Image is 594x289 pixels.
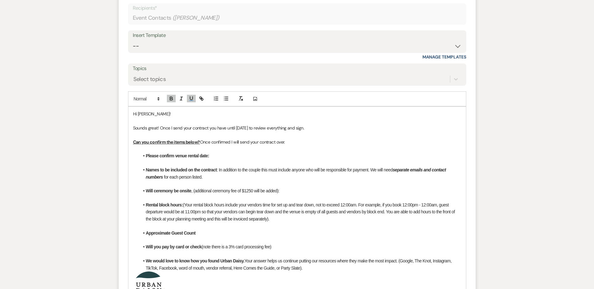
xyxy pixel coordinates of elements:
div: Event Contacts [133,12,462,24]
span: for each person listed. [164,175,202,180]
strong: We would love to know how you found Urban Daisy. [146,258,245,263]
p: Sounds great! Once I send your contract you have until [DATE] to review everything and sign. [133,124,461,131]
p: Once confirmed I will send your contract over. [133,139,461,145]
a: Manage Templates [422,54,466,60]
strong: Rental block hours: [146,202,183,207]
strong: Please confirm venue rental date: [146,153,209,158]
span: ( [PERSON_NAME] ) [173,14,220,22]
strong: Will you pay by card or check [146,244,202,249]
div: Select topics [133,75,166,83]
span: , (additional ceremony fee of $1250 will be added): [191,188,279,193]
span: Your answer helps us continue putting our resources where they make the most impact. (Google, The... [146,258,453,270]
label: Topics [133,64,462,73]
p: Hi [PERSON_NAME]! [133,110,461,117]
strong: Names to be included on the contract [146,167,217,172]
strong: Approximate Guest Count [146,231,196,236]
span: (note there is a 3% card processing fee) [202,244,271,249]
p: Recipients* [133,4,462,12]
span: (Your rental block hours include your vendors time for set up and tear down, not to exceed 12:00a... [146,202,456,221]
span: : In addition to the couple this must include anyone who will be responsible for payment. We will... [217,167,393,172]
div: Insert Template [133,31,462,40]
strong: Will ceremony be onsite [146,188,191,193]
u: Can you confirm the items below? [133,139,200,145]
em: separate emails and contact numbers [146,167,447,179]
